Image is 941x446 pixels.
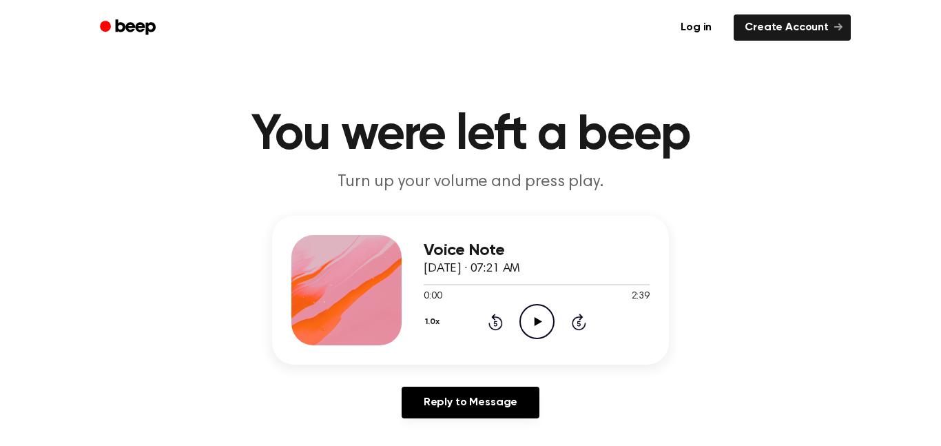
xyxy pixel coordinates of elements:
[424,263,520,275] span: [DATE] · 07:21 AM
[632,290,650,304] span: 2:39
[206,171,735,194] p: Turn up your volume and press play.
[424,290,442,304] span: 0:00
[424,241,650,260] h3: Voice Note
[402,387,539,418] a: Reply to Message
[424,310,444,334] button: 1.0x
[734,14,851,41] a: Create Account
[90,14,168,41] a: Beep
[118,110,823,160] h1: You were left a beep
[667,12,725,43] a: Log in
